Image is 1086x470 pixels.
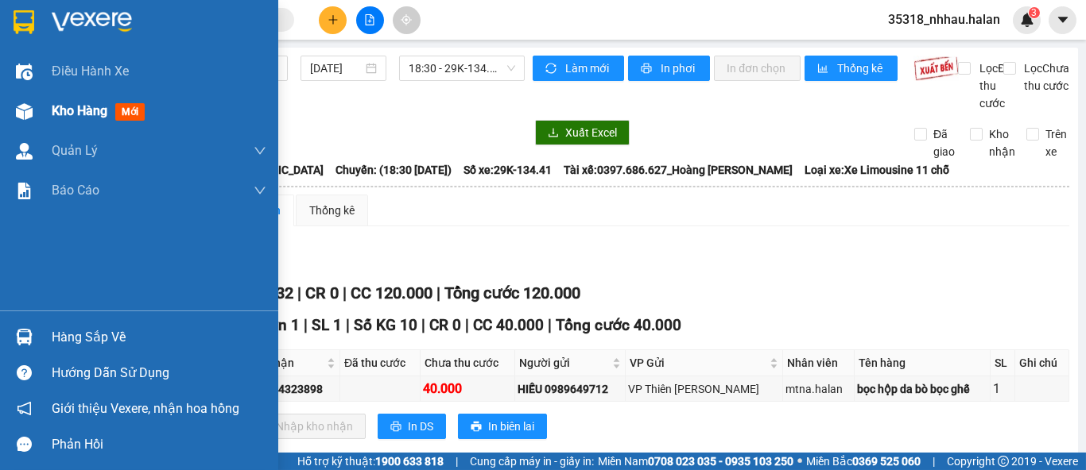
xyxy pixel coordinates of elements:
[16,103,33,120] img: warehouse-icon
[408,418,433,435] span: In DS
[598,453,793,470] span: Miền Nam
[548,127,559,140] span: download
[545,63,559,75] span: sync
[16,329,33,345] img: warehouse-icon
[429,316,461,334] span: CR 0
[436,283,440,302] span: |
[297,453,444,470] span: Hỗ trợ kỹ thuật:
[421,350,515,376] th: Chưa thu cước
[354,316,417,334] span: Số KG 10
[661,60,697,77] span: In phơi
[378,414,446,439] button: printerIn DS
[375,455,444,468] strong: 1900 633 818
[305,283,339,302] span: CR 0
[630,354,766,372] span: VP Gửi
[309,202,355,219] div: Thống kê
[458,414,547,439] button: printerIn biên lai
[52,361,266,385] div: Hướng dẫn sử dụng
[1056,13,1070,27] span: caret-down
[998,456,1009,467] span: copyright
[470,453,594,470] span: Cung cấp máy in - giấy in:
[232,380,337,398] div: HIẾU 0394323898
[444,283,580,302] span: Tổng cước 120.000
[1031,7,1037,18] span: 3
[364,14,375,25] span: file-add
[648,455,793,468] strong: 0708 023 035 - 0935 103 250
[991,350,1015,376] th: SL
[14,10,34,34] img: logo-vxr
[52,326,266,349] div: Hàng sắp về
[913,56,959,81] img: 9k=
[52,141,98,160] span: Quản Lý
[973,60,1014,112] span: Lọc Đã thu cước
[1018,60,1072,94] span: Lọc Chưa thu cước
[983,125,1022,160] span: Kho nhận
[319,6,347,34] button: plus
[254,144,266,157] span: down
[16,183,33,199] img: solution-icon
[565,124,617,141] span: Xuất Excel
[17,437,32,452] span: message
[310,60,363,77] input: 11/08/2025
[993,379,1012,399] div: 1
[52,61,129,81] span: Điều hành xe
[421,316,425,334] span: |
[16,143,33,160] img: warehouse-icon
[343,283,347,302] span: |
[817,63,831,75] span: bar-chart
[852,455,921,468] strong: 0369 525 060
[933,453,935,470] span: |
[52,399,239,418] span: Giới thiệu Vexere, nhận hoa hồng
[641,63,654,75] span: printer
[340,350,421,376] th: Đã thu cước
[409,56,515,80] span: 18:30 - 29K-134.41
[346,316,350,334] span: |
[714,56,801,81] button: In đơn chọn
[548,316,552,334] span: |
[855,350,991,376] th: Tên hàng
[556,316,681,334] span: Tổng cước 40.000
[857,380,987,398] div: bọc hộp da bò bọc ghế
[1039,125,1073,160] span: Trên xe
[335,161,452,179] span: Chuyến: (18:30 [DATE])
[1015,350,1069,376] th: Ghi chú
[351,283,432,302] span: CC 120.000
[564,161,793,179] span: Tài xế: 0397.686.627_Hoàng [PERSON_NAME]
[473,316,544,334] span: CC 40.000
[304,316,308,334] span: |
[393,6,421,34] button: aim
[927,125,961,160] span: Đã giao
[518,380,623,398] div: HIẾU 0989649712
[783,350,855,376] th: Nhân viên
[488,418,534,435] span: In biên lai
[463,161,552,179] span: Số xe: 29K-134.41
[246,414,366,439] button: downloadNhập kho nhận
[535,120,630,145] button: downloadXuất Excel
[52,103,107,118] span: Kho hàng
[234,354,324,372] span: Người nhận
[1029,7,1040,18] sup: 3
[805,161,949,179] span: Loại xe: Xe Limousine 11 chỗ
[837,60,885,77] span: Thống kê
[390,421,401,433] span: printer
[356,6,384,34] button: file-add
[805,56,898,81] button: bar-chartThống kê
[328,14,339,25] span: plus
[1020,13,1034,27] img: icon-new-feature
[806,453,921,470] span: Miền Bắc
[115,103,145,121] span: mới
[628,380,779,398] div: VP Thiên [PERSON_NAME]
[254,184,266,197] span: down
[423,379,512,399] div: 40.000
[626,376,782,402] td: VP Thiên Đường Bảo Sơn
[17,365,32,380] span: question-circle
[533,56,624,81] button: syncLàm mới
[52,180,99,200] span: Báo cáo
[519,354,609,372] span: Người gửi
[875,10,1013,29] span: 35318_nhhau.halan
[1049,6,1076,34] button: caret-down
[312,316,342,334] span: SL 1
[797,458,802,464] span: ⚪️
[465,316,469,334] span: |
[258,316,300,334] span: Đơn 1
